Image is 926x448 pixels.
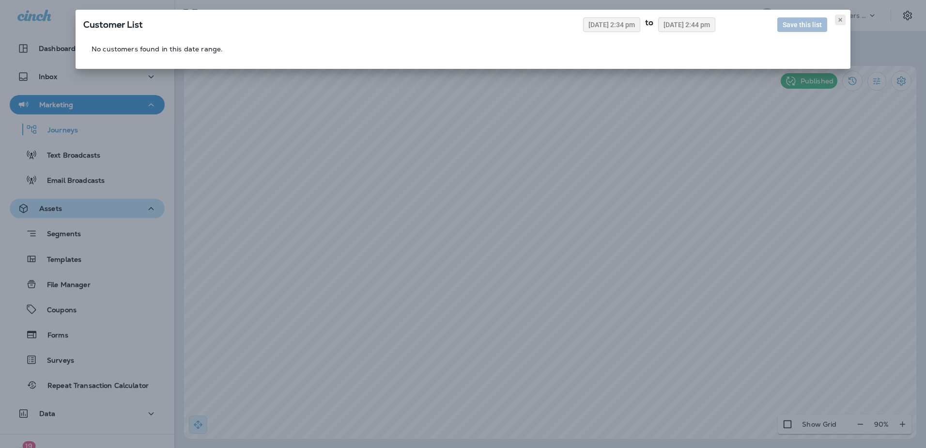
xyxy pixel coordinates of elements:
div: to [640,17,658,32]
span: [DATE] 2:44 pm [664,21,710,28]
button: [DATE] 2:34 pm [583,17,640,32]
button: Save this list [777,17,827,32]
button: [DATE] 2:44 pm [658,17,715,32]
td: No customers found in this date range. [91,45,223,53]
span: [DATE] 2:34 pm [588,21,635,28]
span: SQL [83,19,142,30]
span: Save this list [783,21,822,28]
